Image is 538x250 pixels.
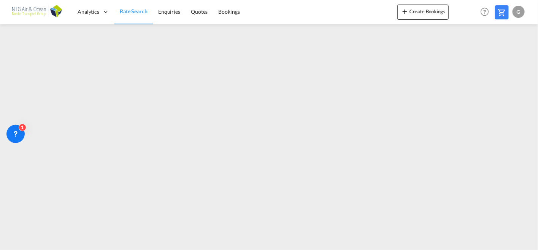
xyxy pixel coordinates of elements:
[11,3,63,21] img: af31b1c0b01f11ecbc353f8e72265e29.png
[513,6,525,18] div: G
[158,8,180,15] span: Enquiries
[120,8,148,14] span: Rate Search
[219,8,240,15] span: Bookings
[400,7,409,16] md-icon: icon-plus 400-fg
[478,5,495,19] div: Help
[478,5,491,18] span: Help
[191,8,208,15] span: Quotes
[397,5,449,20] button: icon-plus 400-fgCreate Bookings
[78,8,99,16] span: Analytics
